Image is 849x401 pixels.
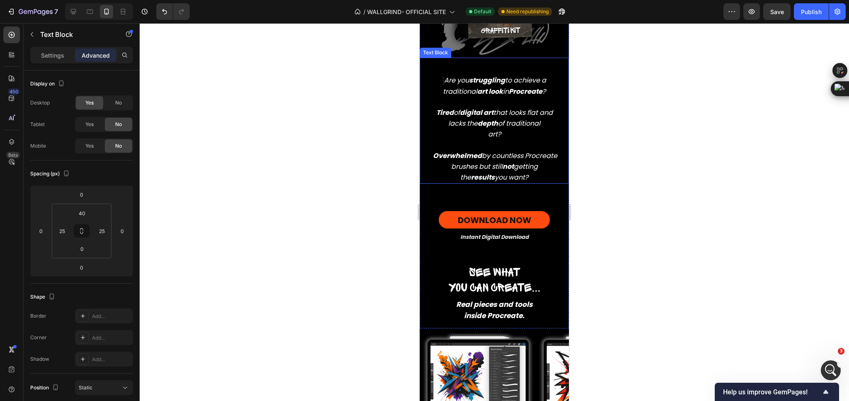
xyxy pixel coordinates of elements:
span: Save [770,8,784,15]
input: 25px [56,225,68,237]
div: Undo/Redo [156,3,190,20]
span: Help us improve GemPages! [723,388,821,396]
span: No [115,121,122,128]
input: 25px [96,225,108,237]
button: Show survey - Help us improve GemPages! [723,387,831,397]
p: 7 [54,7,58,17]
input: 0 [116,225,128,237]
p: Settings [41,51,64,60]
button: Static [75,380,133,395]
span: No [115,99,122,107]
img: [object Object] [0,310,116,397]
span: Yes [85,142,94,150]
span: WALLGRIND- OFFICIAL SITE [367,7,446,16]
div: Spacing (px) [30,168,71,180]
div: Publish [801,7,822,16]
div: Desktop [30,99,50,107]
div: Beta [6,152,20,158]
div: Add... [92,356,131,363]
img: [object Object] [116,310,232,397]
p: Text Block [40,29,111,39]
div: Mobile [30,142,46,150]
span: Static [79,384,92,391]
div: Add... [92,334,131,342]
input: 0px [74,243,90,255]
span: Yes [85,121,94,128]
div: Border [30,312,46,320]
button: 7 [3,3,62,20]
iframe: To enrich screen reader interactions, please activate Accessibility in Grammarly extension settings [420,23,569,401]
span: Default [474,8,491,15]
div: Position [30,382,60,394]
span: / [363,7,365,16]
div: Display on [30,78,66,90]
span: No [115,142,122,150]
span: Yes [85,99,94,107]
div: Corner [30,334,47,341]
button: Save [763,3,791,20]
input: 0 [35,225,47,237]
input: 40px [74,207,90,219]
div: Add... [92,313,131,320]
input: 0 [73,188,90,201]
div: Shadow [30,355,49,363]
div: Shape [30,292,57,303]
div: 450 [8,88,20,95]
span: 3 [838,348,844,355]
span: Need republishing [506,8,549,15]
button: Publish [794,3,829,20]
p: Advanced [82,51,110,60]
div: Tablet [30,121,45,128]
iframe: Intercom live chat [821,360,841,380]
